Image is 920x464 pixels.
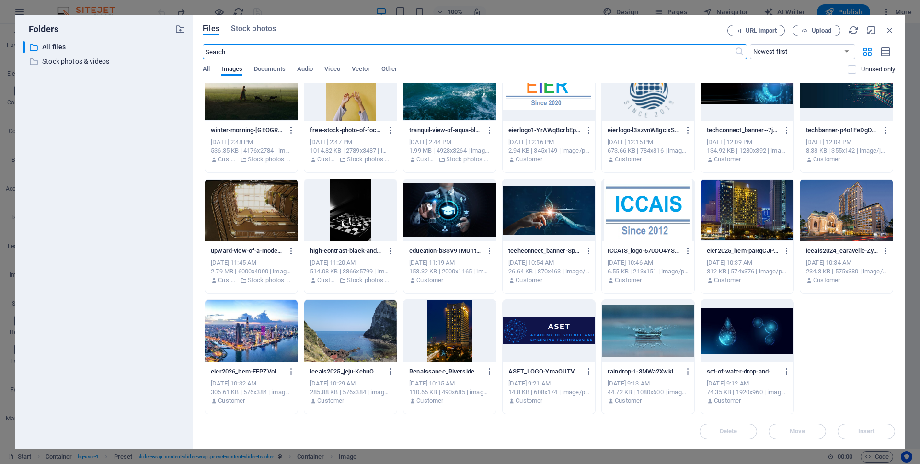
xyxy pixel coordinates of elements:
div: [DATE] 11:20 AM [310,259,391,267]
p: Customer [615,276,642,284]
p: upward-view-of-a-modern-atrium-with-plants-and-natural-light-5NrQEm5ffxSvjKprowiNww.jpeg [211,247,283,255]
div: 305.61 KB | 576x384 | image/png [211,388,292,396]
span: Images [221,63,242,77]
span: Other [381,63,397,77]
p: Customer [714,155,741,164]
div: 2.79 MB | 6000x4000 | image/jpeg [211,267,292,276]
p: eier2025_hcm-paRqCJPdLZbYllZSb8e7YA.png [707,247,779,255]
div: [DATE] 12:15 PM [608,138,689,147]
p: Customer [317,155,336,164]
p: ASET_LOGO-YmaOUTVgMaZqiSQkW1ICiw.png [508,367,580,376]
span: Vector [352,63,370,77]
p: tranquil-view-of-aqua-blue-sea-with-gentle-waves-and-sea-foam-9sspn7ZuLObCSp81t_CBsg.jpeg [409,126,481,135]
div: [DATE] 9:21 AM [508,379,589,388]
p: Customer [813,155,840,164]
p: iccais2024_caravelle-ZyI3cZCR7xBVQ4FFRzhUOQ.png [806,247,878,255]
i: Close [885,25,895,35]
div: [DATE] 10:29 AM [310,379,391,388]
p: Renaissance_Riverside_01-Zo81fpwBTgLZhW0Y2Wu1oA.jpg [409,367,481,376]
span: URL import [746,28,777,34]
p: Customer [218,155,237,164]
p: Folders [23,23,58,35]
p: ICCAIS_logo-670OO4YSkFIFti5GpK7Aug.png [608,247,679,255]
p: Customer [714,396,741,405]
div: [DATE] 10:34 AM [806,259,887,267]
p: techconnect_banner--7j8RIYBseV0viXxVH0Ngg.webp [707,126,779,135]
button: Upload [793,25,840,36]
p: Customer [317,396,344,405]
p: eierlogo-l3szvnW8gcixSWjaZ6q2DQ.png [608,126,679,135]
div: 514.08 KB | 3866x5799 | image/jpeg [310,267,391,276]
div: 1.99 MB | 4928x3264 | image/jpeg [409,147,490,155]
p: Stock photos & videos [248,276,292,284]
p: eierlogo1-YrAWqBcrbEpTCDzya4W5bA.png [508,126,580,135]
div: 673.66 KB | 784x816 | image/png [608,147,689,155]
div: 44.72 KB | 1080x600 | image/jpeg [608,388,689,396]
div: 285.88 KB | 576x384 | image/png [310,388,391,396]
i: Reload [848,25,859,35]
span: Files [203,23,219,34]
p: Customer [615,396,642,405]
div: [DATE] 11:45 AM [211,259,292,267]
div: Stock photos & videos [23,56,185,68]
div: [DATE] 10:32 AM [211,379,292,388]
div: [DATE] 12:16 PM [508,138,589,147]
p: Customer [714,276,741,284]
p: Customer [516,276,542,284]
p: Customer [218,276,237,284]
i: Minimize [866,25,877,35]
div: 234.3 KB | 575x380 | image/png [806,267,887,276]
p: All files [42,42,168,53]
div: [DATE] 9:12 AM [707,379,788,388]
div: 110.65 KB | 490x685 | image/jpeg [409,388,490,396]
div: 14.8 KB | 608x174 | image/png [508,388,589,396]
p: Stock photos & videos [347,155,391,164]
div: 6.55 KB | 213x151 | image/png [608,267,689,276]
p: free-stock-photo-of-focus-on-hands-hands-FygGIeWpx6D_4qQOTeMOZA.jpeg [310,126,382,135]
div: 134.92 KB | 1280x392 | image/webp [707,147,788,155]
div: 1014.82 KB | 2789x3487 | image/jpeg [310,147,391,155]
div: [DATE] 12:04 PM [806,138,887,147]
p: Stock photos & videos [42,56,168,67]
div: 8.38 KB | 355x142 | image/jpeg [806,147,887,155]
p: Displays only files that are not in use on the website. Files added during this session can still... [861,65,895,74]
p: Customer [516,396,542,405]
p: eier2026_hcm-EEPZVoLrg4Odn7FwiQsZZg.png [211,367,283,376]
div: [DATE] 10:15 AM [409,379,490,388]
p: Customer [317,276,336,284]
p: techbanner-p4o1FeDgDHAKm_v5dqdvug.jpg [806,126,878,135]
div: [DATE] 2:44 PM [409,138,490,147]
div: 26.64 KB | 870x463 | image/webp [508,267,589,276]
div: By: Customer | Folder: Stock photos & videos [409,155,490,164]
div: [DATE] 10:37 AM [707,259,788,267]
div: 2.94 KB | 345x149 | image/png [508,147,589,155]
span: Documents [254,63,286,77]
input: Search [203,44,734,59]
div: [DATE] 11:19 AM [409,259,490,267]
div: [DATE] 12:09 PM [707,138,788,147]
div: [DATE] 10:54 AM [508,259,589,267]
span: Upload [812,28,831,34]
p: raindrop-1-3MWa2XwklxTp_Z8cuF61fw.jpg [608,367,679,376]
p: Stock photos & videos [347,276,391,284]
p: Customer [416,396,443,405]
p: set-of-water-drop-and-water-r2tubPJEyiVYw9LEO-Fz_w.jpg [707,367,779,376]
p: Customer [416,155,436,164]
p: Stock photos & videos [248,155,292,164]
span: Video [324,63,340,77]
div: [DATE] 2:47 PM [310,138,391,147]
div: 536.35 KB | 4176x2784 | image/jpeg [211,147,292,155]
p: Stock photos & videos [446,155,490,164]
p: Customer [615,155,642,164]
div: 312 KB | 574x376 | image/png [707,267,788,276]
button: URL import [727,25,785,36]
p: Customer [516,155,542,164]
div: 153.32 KB | 2000x1165 | image/jpeg [409,267,490,276]
p: techconnect_banner-Sp0YayhCsSH67i3Or80SJw.webp [508,247,580,255]
div: ​ [23,41,25,53]
div: [DATE] 2:48 PM [211,138,292,147]
p: education-bSSV9TMU1tSS3Ob2XpKTJg.jpg [409,247,481,255]
p: winter-morning-bangladesh-s5WsOZal-Wax3U-AVqaVtw.jpeg [211,126,283,135]
div: By: Customer | Folder: Stock photos & videos [310,276,391,284]
span: All [203,63,210,77]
